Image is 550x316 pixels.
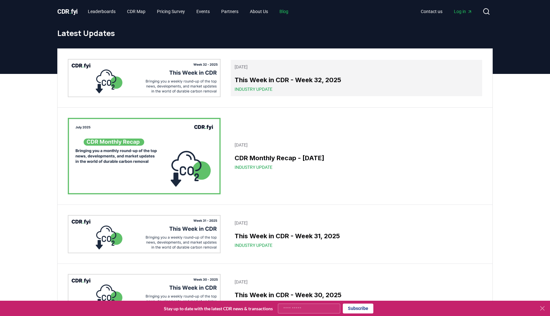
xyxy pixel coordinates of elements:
a: Contact us [416,6,448,17]
span: . [69,8,71,15]
a: Pricing Survey [152,6,190,17]
nav: Main [83,6,293,17]
a: Leaderboards [83,6,121,17]
a: Events [191,6,215,17]
h1: Latest Updates [57,28,493,38]
a: [DATE]This Week in CDR - Week 32, 2025Industry Update [231,60,482,96]
h3: CDR Monthly Recap - [DATE] [235,153,478,163]
a: CDR.fyi [57,7,78,16]
span: Industry Update [235,86,272,92]
h3: This Week in CDR - Week 32, 2025 [235,75,478,85]
p: [DATE] [235,279,478,285]
h3: This Week in CDR - Week 30, 2025 [235,290,478,300]
a: About Us [245,6,273,17]
p: [DATE] [235,64,478,70]
a: Log in [449,6,477,17]
a: [DATE]This Week in CDR - Week 30, 2025Industry Update [231,275,482,311]
a: [DATE]CDR Monthly Recap - [DATE]Industry Update [231,138,482,174]
nav: Main [416,6,477,17]
a: [DATE]This Week in CDR - Week 31, 2025Industry Update [231,216,482,252]
img: This Week in CDR - Week 31, 2025 blog post image [68,215,221,253]
a: CDR Map [122,6,151,17]
span: CDR fyi [57,8,78,15]
p: [DATE] [235,220,478,226]
span: Industry Update [235,242,272,248]
p: [DATE] [235,142,478,148]
a: Partners [216,6,243,17]
img: This Week in CDR - Week 30, 2025 blog post image [68,274,221,312]
h3: This Week in CDR - Week 31, 2025 [235,231,478,241]
img: This Week in CDR - Week 32, 2025 blog post image [68,59,221,97]
span: Industry Update [235,164,272,170]
span: Log in [454,8,472,15]
a: Blog [274,6,293,17]
img: CDR Monthly Recap - July 2025 blog post image [68,118,221,194]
